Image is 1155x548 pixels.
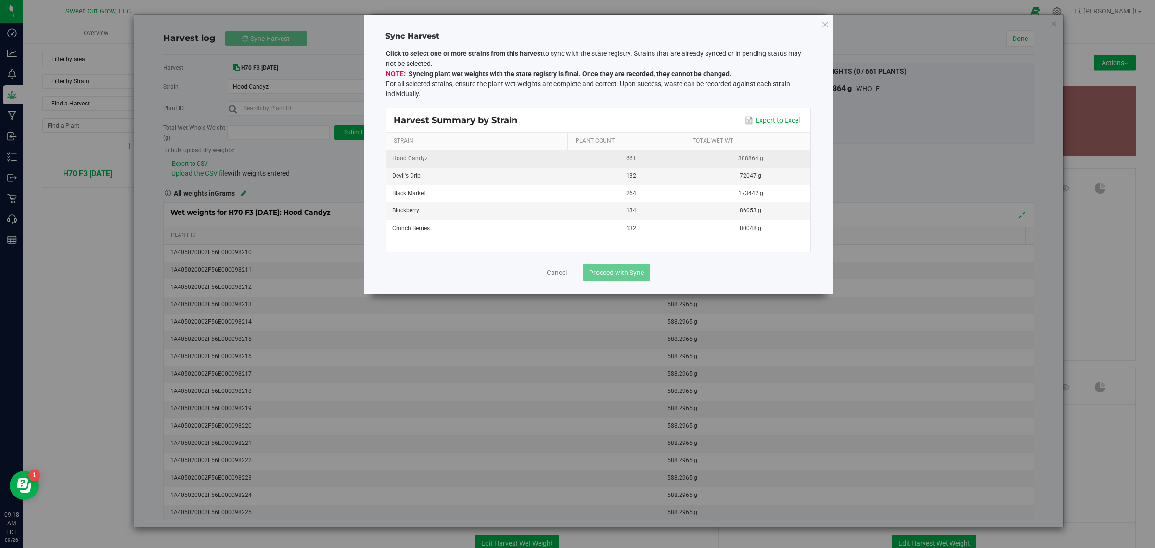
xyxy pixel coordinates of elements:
[697,206,805,215] div: 86053 g
[394,137,564,145] a: Strain
[576,137,681,145] a: Plant Count
[697,154,805,163] div: 388864 g
[386,50,543,57] b: Click to select one or more strains from this harvest
[693,137,798,145] a: Total Wet Wt
[577,154,685,163] div: 661
[534,119,561,127] a: Select All
[577,224,685,233] div: 132
[697,189,805,198] div: 173442 g
[697,224,805,233] div: 80048 g
[392,171,565,181] div: Devil's Drip
[392,189,565,198] div: Black Market
[697,171,805,181] div: 72047 g
[392,206,565,215] div: Blockberry
[379,19,818,41] div: Sync Harvest
[577,206,685,215] div: 134
[392,154,565,163] div: Hood Candyz
[386,49,804,69] p: to sync with the state registry. Strains that are already synced or in pending status may not be ...
[10,471,38,500] iframe: Resource center
[583,264,650,281] button: Proceed with Sync
[547,268,567,277] a: Cancel
[392,224,565,233] div: Crunch Berries
[577,189,685,198] div: 264
[409,70,731,78] b: Syncing plant wet weights with the state registry is final. Once they are recorded, they cannot b...
[386,79,804,99] p: For all selected strains, ensure the plant wet weights are complete and correct. Upon success, wa...
[394,115,527,126] span: Harvest Summary by Strain
[577,171,685,181] div: 132
[743,112,802,129] a: Export to Excel
[28,470,40,481] iframe: Resource center unread badge
[589,269,644,276] span: Proceed with Sync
